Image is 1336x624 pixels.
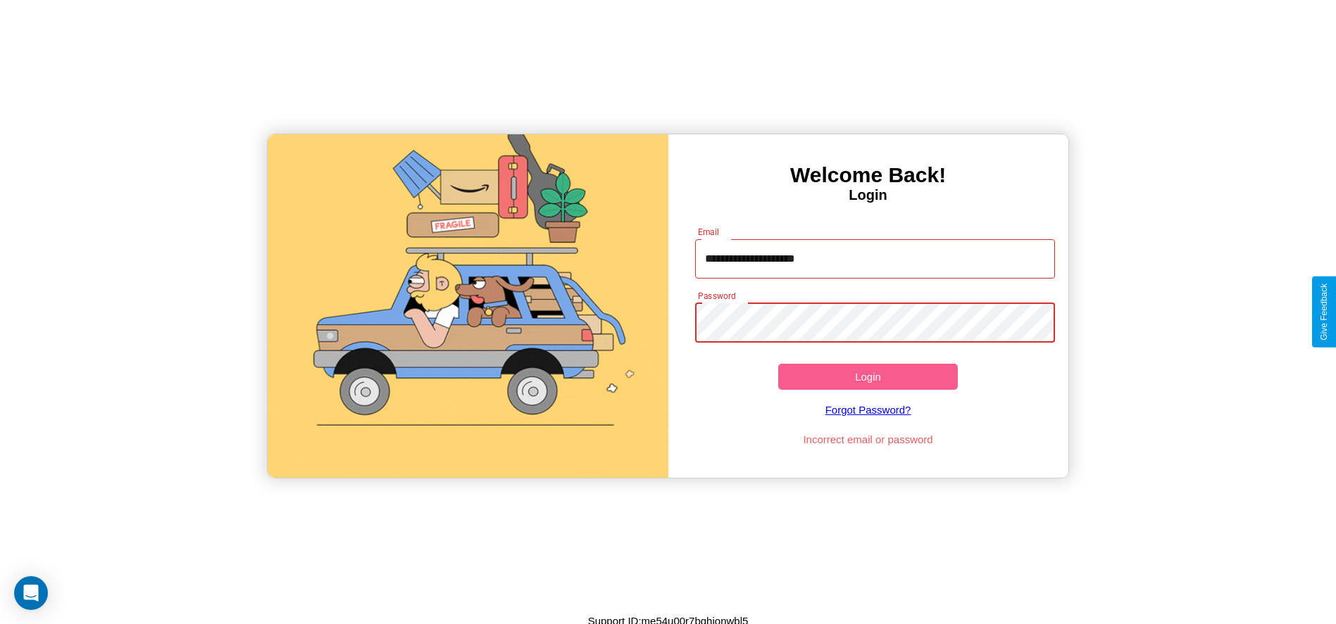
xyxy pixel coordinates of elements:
[268,134,668,478] img: gif
[1319,284,1329,340] div: Give Feedback
[14,576,48,610] div: Open Intercom Messenger
[688,390,1048,430] a: Forgot Password?
[668,163,1068,187] h3: Welcome Back!
[688,430,1048,449] p: Incorrect email or password
[698,290,735,302] label: Password
[698,226,720,238] label: Email
[778,364,959,390] button: Login
[668,187,1068,203] h4: Login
